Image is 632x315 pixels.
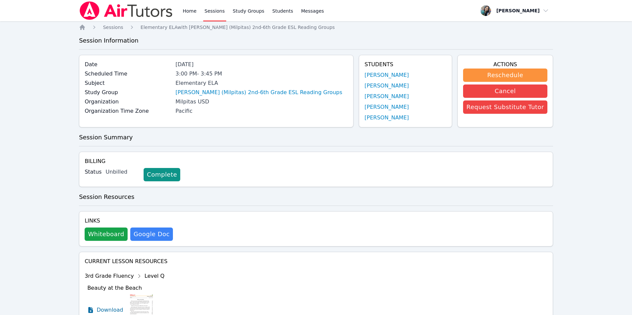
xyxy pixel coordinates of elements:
[79,192,553,202] h3: Session Resources
[85,257,547,265] h4: Current Lesson Resources
[144,168,180,181] a: Complete
[130,228,173,241] a: Google Doc
[85,168,102,176] label: Status
[79,24,553,31] nav: Breadcrumb
[85,271,238,281] div: 3rd Grade Fluency Level Q
[85,88,172,96] label: Study Group
[364,71,409,79] a: [PERSON_NAME]
[176,79,348,87] div: Elementary ELA
[79,1,173,20] img: Air Tutors
[176,70,348,78] div: 3:00 PM - 3:45 PM
[176,107,348,115] div: Pacific
[364,114,409,122] a: [PERSON_NAME]
[176,61,348,69] div: [DATE]
[79,133,553,142] h3: Session Summary
[364,92,409,100] a: [PERSON_NAME]
[301,8,324,14] span: Messages
[103,24,123,31] a: Sessions
[97,306,123,314] span: Download
[463,100,547,114] button: Request Substitute Tutor
[85,107,172,115] label: Organization Time Zone
[85,79,172,87] label: Subject
[103,25,123,30] span: Sessions
[364,82,409,90] a: [PERSON_NAME]
[85,61,172,69] label: Date
[364,103,409,111] a: [PERSON_NAME]
[141,25,335,30] span: Elementary ELA with [PERSON_NAME] (Milpitas) 2nd-6th Grade ESL Reading Groups
[85,157,547,165] h4: Billing
[463,61,547,69] h4: Actions
[85,217,173,225] h4: Links
[364,61,446,69] h4: Students
[463,84,547,98] button: Cancel
[176,88,342,96] a: [PERSON_NAME] (Milpitas) 2nd-6th Grade ESL Reading Groups
[106,168,138,176] div: Unbilled
[87,285,142,291] span: Beauty at the Beach
[85,98,172,106] label: Organization
[176,98,348,106] div: Milpitas USD
[141,24,335,31] a: Elementary ELAwith [PERSON_NAME] (Milpitas) 2nd-6th Grade ESL Reading Groups
[85,70,172,78] label: Scheduled Time
[79,36,553,45] h3: Session Information
[463,69,547,82] button: Reschedule
[85,228,128,241] button: Whiteboard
